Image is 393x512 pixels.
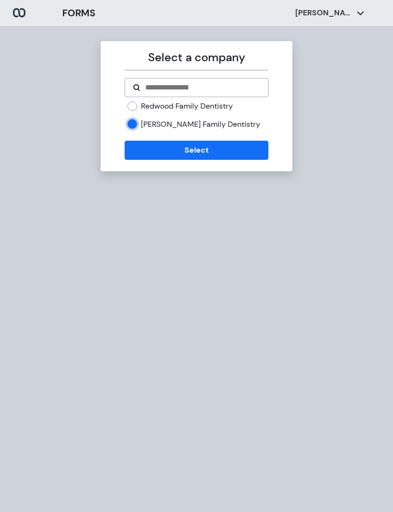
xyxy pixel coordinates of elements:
[125,141,268,160] button: Select
[62,6,95,20] h3: FORMS
[125,49,268,66] p: Select a company
[295,8,353,18] p: [PERSON_NAME]
[141,119,260,130] label: [PERSON_NAME] Family Dentistry
[144,82,260,93] input: Search
[141,101,233,111] label: Redwood Family Dentistry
